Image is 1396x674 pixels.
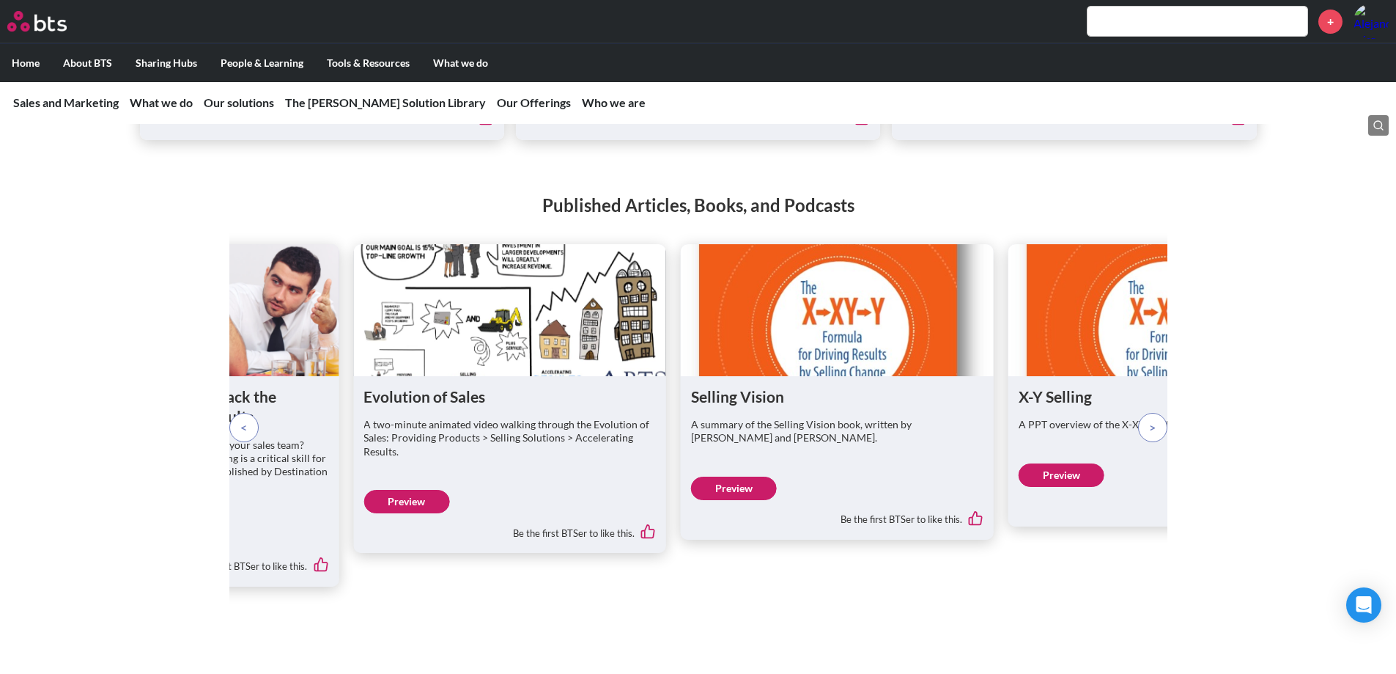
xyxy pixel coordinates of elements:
a: Preview [363,490,449,513]
h1: X-Y Selling [1019,387,1311,406]
div: Be the first BTSer to like this. [363,513,656,543]
h1: Why Your Sales Managers Lack the Coaching Skills to Drive Results [37,387,329,427]
a: Our Offerings [497,95,571,109]
p: A PPT overview of the X-XY-Y sales transformation. [1019,418,1311,431]
label: People & Learning [209,44,315,82]
a: What we do [130,95,193,109]
a: Preview [1019,464,1104,487]
p: A two-minute animated video walking through the Evolution of Sales: Providing Products > Selling ... [363,418,656,458]
a: + [1318,10,1343,34]
div: Be the first BTSer to like this. [1019,487,1311,516]
label: What we do [421,44,500,82]
label: Sharing Hubs [124,44,209,82]
div: Be the first BTSer to like this. [691,500,983,530]
a: The [PERSON_NAME] Solution Library [285,95,486,109]
h1: Evolution of Sales [363,387,656,406]
div: Open Intercom Messenger [1346,587,1381,623]
a: Profile [1353,4,1389,39]
p: What's the secret to getting the most from your sales team? [PERSON_NAME] shares why sales coachi... [37,439,329,492]
a: Preview [691,477,777,500]
p: A summary of the Selling Vision book, written by [PERSON_NAME] and [PERSON_NAME]. [691,418,983,444]
div: Be the first BTSer to like this. [37,546,329,576]
img: Alejandro Díaz [1353,4,1389,39]
a: Go home [7,11,94,32]
img: BTS Logo [7,11,67,32]
a: Who we are [582,95,646,109]
a: Our solutions [204,95,274,109]
label: Tools & Resources [315,44,421,82]
label: About BTS [51,44,124,82]
h1: Selling Vision [691,387,983,406]
a: Sales and Marketing [13,95,119,109]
